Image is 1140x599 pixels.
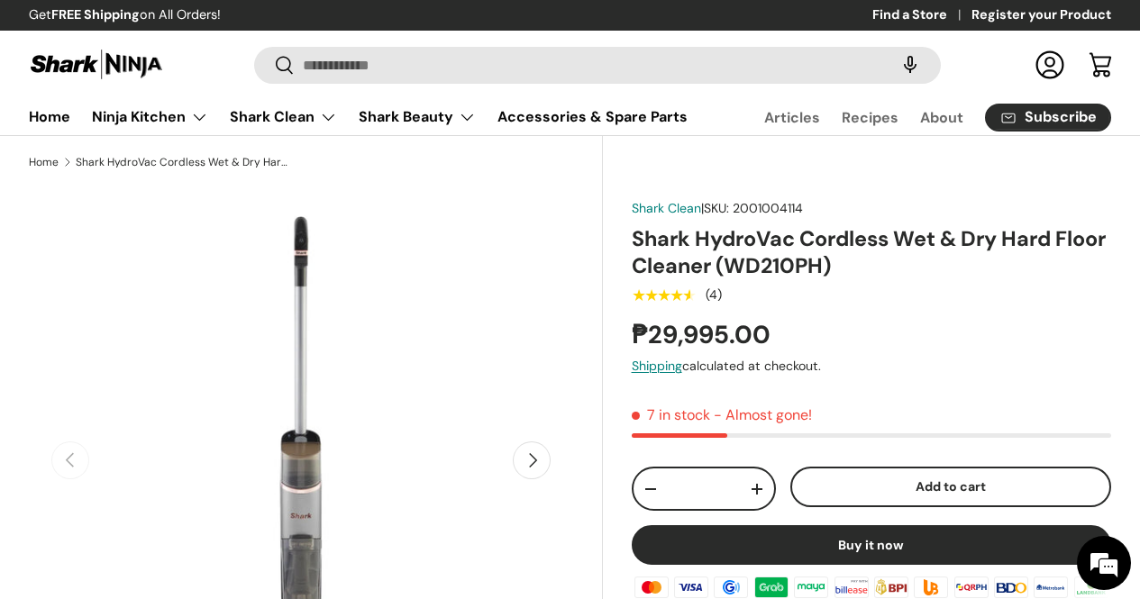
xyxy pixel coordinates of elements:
[219,99,348,135] summary: Shark Clean
[29,5,221,25] p: Get on All Orders!
[701,200,803,216] span: |
[790,467,1111,507] button: Add to cart
[733,200,803,216] span: 2001004114
[632,525,1111,565] button: Buy it now
[704,200,729,216] span: SKU:
[764,100,820,135] a: Articles
[706,288,722,302] div: (4)
[632,357,1111,376] div: calculated at checkout.
[632,286,696,304] span: ★★★★★
[76,157,292,168] a: Shark HydroVac Cordless Wet & Dry Hard Floor Cleaner (WD210PH)
[632,318,775,351] strong: ₱29,995.00
[1025,110,1097,124] span: Subscribe
[29,47,164,82] img: Shark Ninja Philippines
[842,100,898,135] a: Recipes
[81,99,219,135] summary: Ninja Kitchen
[721,99,1111,135] nav: Secondary
[29,154,603,170] nav: Breadcrumbs
[230,99,337,135] a: Shark Clean
[985,104,1111,132] a: Subscribe
[714,405,812,424] p: - Almost gone!
[632,405,710,424] span: 7 in stock
[872,5,971,25] a: Find a Store
[29,99,688,135] nav: Primary
[51,6,140,23] strong: FREE Shipping
[632,358,682,374] a: Shipping
[497,99,688,134] a: Accessories & Spare Parts
[29,99,70,134] a: Home
[881,45,939,85] speech-search-button: Search by voice
[632,200,701,216] a: Shark Clean
[920,100,963,135] a: About
[632,225,1111,280] h1: Shark HydroVac Cordless Wet & Dry Hard Floor Cleaner (WD210PH)
[632,287,696,304] div: 4.5 out of 5.0 stars
[348,99,487,135] summary: Shark Beauty
[29,157,59,168] a: Home
[92,99,208,135] a: Ninja Kitchen
[971,5,1111,25] a: Register your Product
[359,99,476,135] a: Shark Beauty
